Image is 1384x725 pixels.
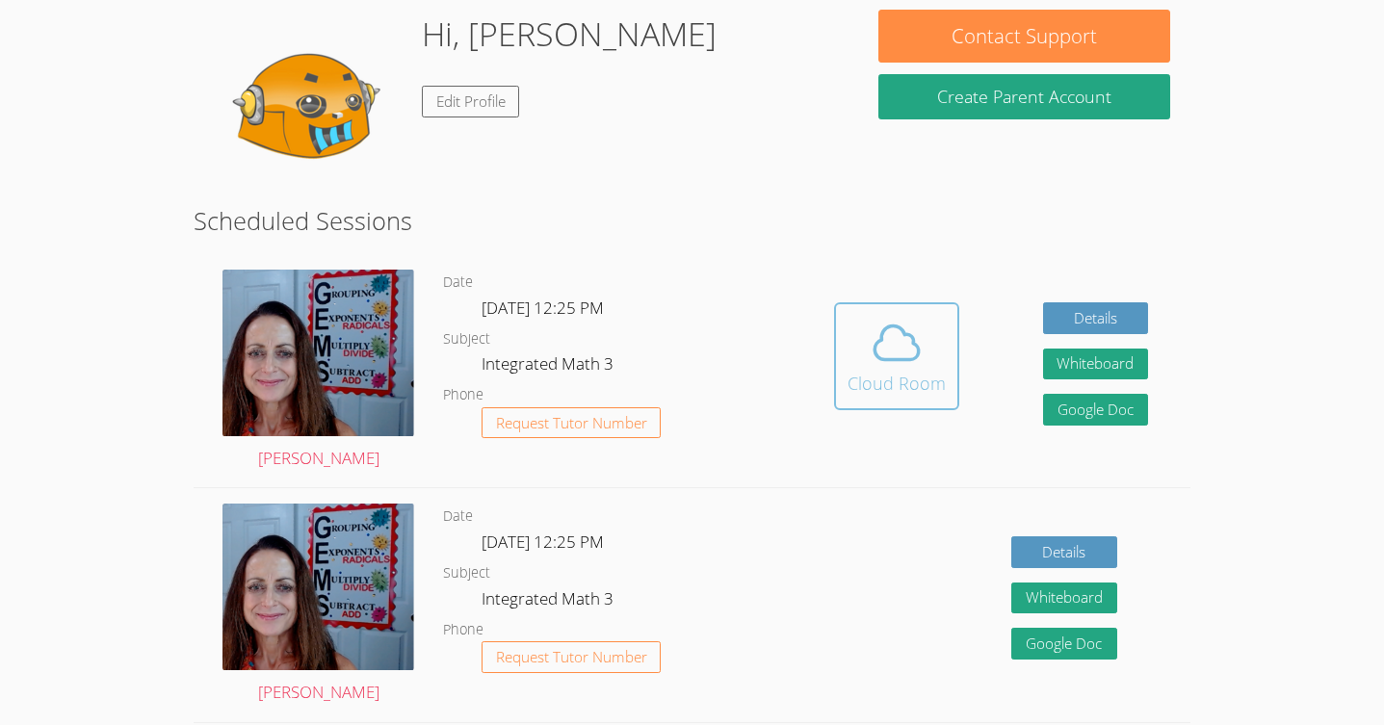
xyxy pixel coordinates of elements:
div: Cloud Room [848,370,946,397]
button: Whiteboard [1011,583,1117,614]
a: Edit Profile [422,86,520,117]
dt: Phone [443,383,483,407]
button: Whiteboard [1043,349,1149,380]
dt: Subject [443,327,490,351]
span: Request Tutor Number [496,416,647,430]
h1: Hi, [PERSON_NAME] [422,10,717,59]
h2: Scheduled Sessions [194,202,1190,239]
span: [DATE] 12:25 PM [482,531,604,553]
dd: Integrated Math 3 [482,585,617,618]
a: Details [1011,536,1117,568]
a: Details [1043,302,1149,334]
dd: Integrated Math 3 [482,350,617,383]
a: Google Doc [1043,394,1149,426]
a: [PERSON_NAME] [222,270,414,473]
a: [PERSON_NAME] [222,504,414,707]
img: avatar.png [222,504,414,670]
button: Cloud Room [834,302,959,410]
button: Request Tutor Number [482,407,662,439]
dt: Phone [443,618,483,642]
img: default.png [214,10,406,202]
button: Contact Support [878,10,1170,63]
button: Create Parent Account [878,74,1170,119]
span: Request Tutor Number [496,650,647,664]
button: Request Tutor Number [482,641,662,673]
dt: Date [443,271,473,295]
dt: Subject [443,561,490,585]
img: avatar.png [222,270,414,436]
a: Google Doc [1011,628,1117,660]
dt: Date [443,505,473,529]
span: [DATE] 12:25 PM [482,297,604,319]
